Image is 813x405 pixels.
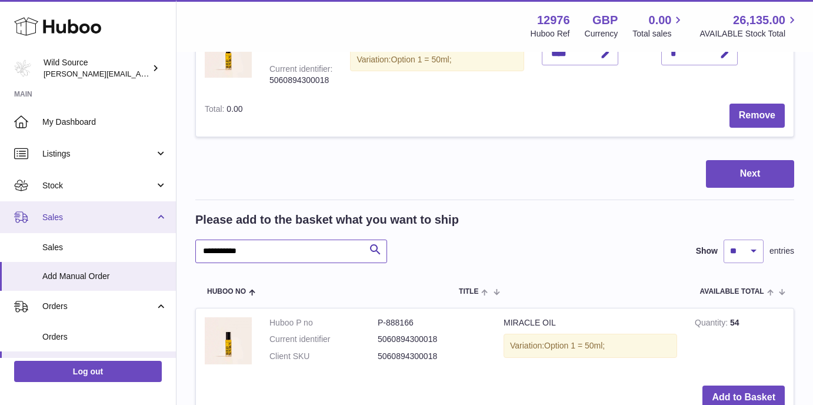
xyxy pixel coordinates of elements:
span: [PERSON_NAME][EMAIL_ADDRESS][DOMAIN_NAME] [44,69,236,78]
img: MIRACLE OIL [205,317,252,364]
span: Add Manual Order [42,271,167,282]
span: Title [459,288,478,296]
span: Orders [42,301,155,312]
a: 0.00 Total sales [632,12,685,39]
span: My Dashboard [42,117,167,128]
td: MIRACLE OIL [341,22,532,95]
span: Stock [42,180,155,191]
div: 5060894300018 [269,75,332,86]
span: 26,135.00 [733,12,785,28]
td: 54 [686,308,794,377]
span: AVAILABLE Total [700,288,764,296]
label: Total [205,104,226,117]
label: Show [696,245,718,257]
dt: Current identifier [269,334,378,345]
strong: GBP [592,12,618,28]
span: Option 1 = 50ml; [391,55,452,64]
dd: 5060894300018 [378,334,486,345]
button: Remove [729,104,785,128]
span: AVAILABLE Stock Total [699,28,799,39]
div: Wild Source [44,57,149,79]
span: Option 1 = 50ml; [544,341,605,350]
h2: Please add to the basket what you want to ship [195,212,459,228]
dd: P-888166 [378,317,486,328]
button: Next [706,160,794,188]
td: MIRACLE OIL [495,308,686,377]
span: entries [769,245,794,257]
strong: 12976 [537,12,570,28]
span: 0.00 [649,12,672,28]
dt: Client SKU [269,351,378,362]
a: 26,135.00 AVAILABLE Stock Total [699,12,799,39]
span: Sales [42,212,155,223]
dd: 5060894300018 [378,351,486,362]
strong: Quantity [695,318,730,330]
span: Huboo no [207,288,246,296]
div: Current identifier [269,64,332,77]
a: Log out [14,361,162,382]
div: Variation: [504,334,677,358]
div: Variation: [350,48,524,72]
div: Currency [585,28,618,39]
img: kate@wildsource.co.uk [14,59,32,77]
span: Sales [42,242,167,253]
dt: Huboo P no [269,317,378,328]
span: Total sales [632,28,685,39]
div: Huboo Ref [531,28,570,39]
img: MIRACLE OIL [205,31,252,78]
span: Listings [42,148,155,160]
span: 0.00 [226,104,242,114]
span: Orders [42,331,167,343]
